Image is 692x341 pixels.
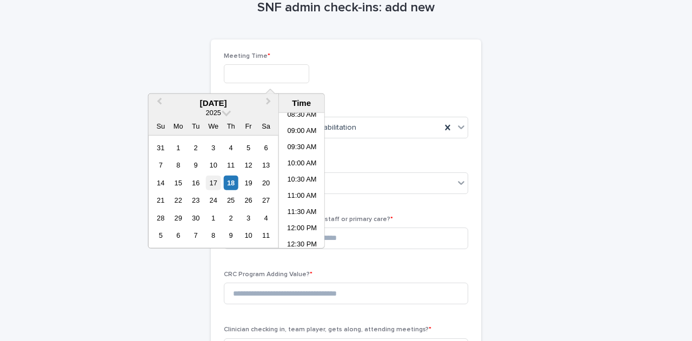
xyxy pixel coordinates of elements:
div: Choose Sunday, October 5th, 2025 [154,228,168,243]
button: Next Month [261,95,278,112]
div: Choose Wednesday, October 1st, 2025 [206,211,221,225]
div: Choose Saturday, September 20th, 2025 [258,176,273,190]
div: Sa [258,119,273,133]
li: 11:30 AM [279,205,325,221]
div: Choose Thursday, September 4th, 2025 [224,141,238,155]
div: Time [282,98,322,108]
div: Choose Wednesday, September 10th, 2025 [206,158,221,172]
div: Choose Sunday, September 14th, 2025 [154,176,168,190]
div: Choose Friday, October 3rd, 2025 [241,211,256,225]
div: Choose Tuesday, September 16th, 2025 [189,176,203,190]
div: Choose Tuesday, September 2nd, 2025 [189,141,203,155]
div: Choose Thursday, September 25th, 2025 [224,193,238,208]
div: Choose Monday, September 1st, 2025 [171,141,185,155]
div: month 2025-09 [152,139,275,244]
div: Choose Saturday, October 11th, 2025 [258,228,273,243]
div: Choose Monday, September 29th, 2025 [171,211,185,225]
li: 09:30 AM [279,140,325,156]
li: 12:00 PM [279,221,325,237]
div: [DATE] [149,98,278,108]
div: Fr [241,119,256,133]
div: Choose Wednesday, September 17th, 2025 [206,176,221,190]
div: Choose Sunday, August 31st, 2025 [154,141,168,155]
div: Su [154,119,168,133]
div: Choose Friday, September 5th, 2025 [241,141,256,155]
div: Mo [171,119,185,133]
div: Choose Saturday, September 13th, 2025 [258,158,273,172]
span: Clinician checking in, team player, gets along, attending meetings? [224,326,431,333]
span: Meeting Time [224,53,270,59]
div: Th [224,119,238,133]
div: Choose Friday, October 10th, 2025 [241,228,256,243]
div: Choose Tuesday, September 30th, 2025 [189,211,203,225]
button: Previous Month [150,95,167,112]
div: Choose Tuesday, September 9th, 2025 [189,158,203,172]
div: Choose Monday, September 15th, 2025 [171,176,185,190]
div: Choose Saturday, October 4th, 2025 [258,211,273,225]
li: 11:00 AM [279,189,325,205]
div: Choose Wednesday, September 3rd, 2025 [206,141,221,155]
span: CRC Program Adding Value? [224,271,312,278]
div: Choose Friday, September 26th, 2025 [241,193,256,208]
div: Choose Sunday, September 28th, 2025 [154,211,168,225]
div: Choose Tuesday, September 23rd, 2025 [189,193,203,208]
div: Choose Sunday, September 7th, 2025 [154,158,168,172]
div: Choose Thursday, October 9th, 2025 [224,228,238,243]
div: Choose Monday, October 6th, 2025 [171,228,185,243]
li: 08:30 AM [279,108,325,124]
div: Choose Thursday, September 18th, 2025 [224,176,238,190]
li: 09:00 AM [279,124,325,140]
div: Choose Monday, September 8th, 2025 [171,158,185,172]
div: Choose Tuesday, October 7th, 2025 [189,228,203,243]
div: Choose Thursday, October 2nd, 2025 [224,211,238,225]
div: Choose Wednesday, October 8th, 2025 [206,228,221,243]
div: Choose Thursday, September 11th, 2025 [224,158,238,172]
div: Choose Wednesday, September 24th, 2025 [206,193,221,208]
span: 2025 [205,109,221,117]
div: Choose Saturday, September 6th, 2025 [258,141,273,155]
div: Tu [189,119,203,133]
div: Choose Sunday, September 21st, 2025 [154,193,168,208]
li: 12:30 PM [279,237,325,253]
li: 10:00 AM [279,156,325,172]
div: Choose Monday, September 22nd, 2025 [171,193,185,208]
div: Choose Friday, September 12th, 2025 [241,158,256,172]
li: 10:30 AM [279,172,325,189]
div: We [206,119,221,133]
div: Choose Saturday, September 27th, 2025 [258,193,273,208]
div: Choose Friday, September 19th, 2025 [241,176,256,190]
